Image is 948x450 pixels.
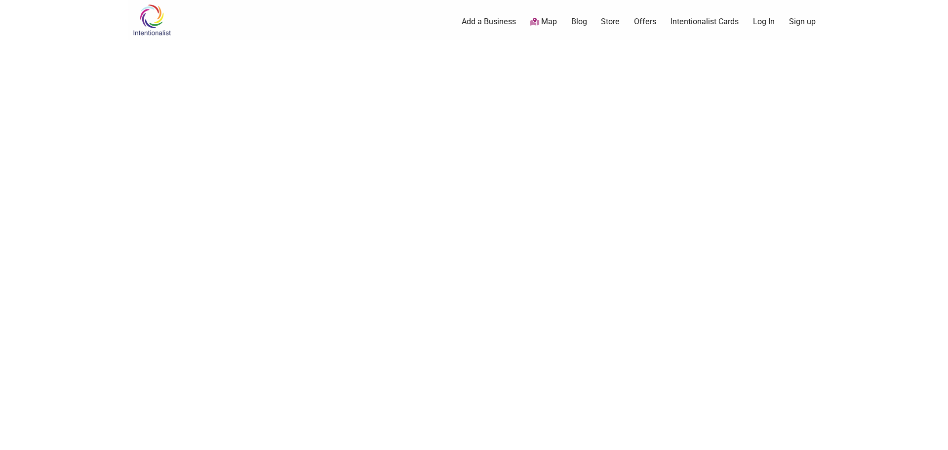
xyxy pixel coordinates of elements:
[571,16,587,27] a: Blog
[634,16,656,27] a: Offers
[462,16,516,27] a: Add a Business
[789,16,816,27] a: Sign up
[671,16,739,27] a: Intentionalist Cards
[128,4,175,36] img: Intentionalist
[530,16,557,28] a: Map
[601,16,620,27] a: Store
[753,16,775,27] a: Log In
